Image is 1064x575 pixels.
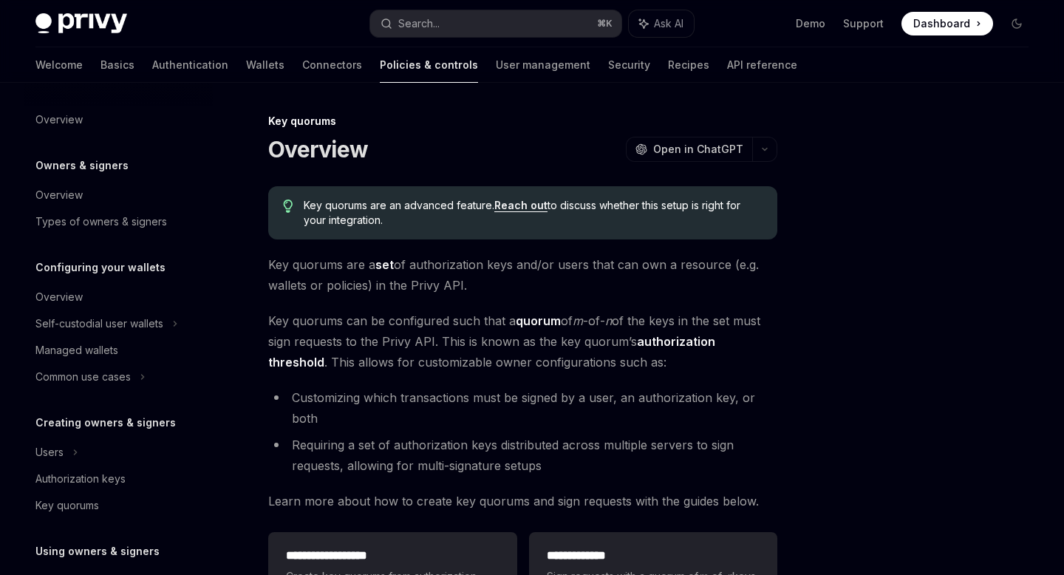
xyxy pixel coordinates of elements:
span: Open in ChatGPT [653,142,743,157]
div: Types of owners & signers [35,213,167,231]
h5: Creating owners & signers [35,414,176,432]
a: Authentication [152,47,228,83]
a: Basics [100,47,134,83]
a: Dashboard [901,12,993,35]
button: Open in ChatGPT [626,137,752,162]
a: Support [843,16,884,31]
span: Key quorums are a of authorization keys and/or users that can own a resource (e.g. wallets or pol... [268,254,777,296]
span: Key quorums are an advanced feature. to discuss whether this setup is right for your integration. [304,198,763,228]
strong: set [375,257,394,272]
strong: quorum [516,313,561,328]
div: Common use cases [35,368,131,386]
a: Overview [24,284,213,310]
em: n [605,313,612,328]
a: Managed wallets [24,337,213,364]
a: Overview [24,106,213,133]
a: API reference [727,47,797,83]
div: Managed wallets [35,341,118,359]
h5: Owners & signers [35,157,129,174]
a: User management [496,47,590,83]
h1: Overview [268,136,368,163]
li: Customizing which transactions must be signed by a user, an authorization key, or both [268,387,777,429]
h5: Using owners & signers [35,542,160,560]
a: Authorization keys [24,466,213,492]
span: Dashboard [913,16,970,31]
div: Overview [35,186,83,204]
a: Overview [24,182,213,208]
em: m [573,313,583,328]
a: Policies & controls [380,47,478,83]
button: Search...⌘K [370,10,621,37]
a: Welcome [35,47,83,83]
span: Ask AI [654,16,683,31]
a: Recipes [668,47,709,83]
a: Types of owners & signers [24,208,213,235]
a: Wallets [246,47,284,83]
div: Key quorums [268,114,777,129]
button: Toggle dark mode [1005,12,1029,35]
div: Search... [398,15,440,33]
a: Key quorums [24,492,213,519]
div: Authorization keys [35,470,126,488]
div: Self-custodial user wallets [35,315,163,333]
a: Connectors [302,47,362,83]
img: dark logo [35,13,127,34]
li: Requiring a set of authorization keys distributed across multiple servers to sign requests, allow... [268,435,777,476]
a: Security [608,47,650,83]
div: Overview [35,111,83,129]
div: Key quorums [35,497,99,514]
button: Ask AI [629,10,694,37]
a: Reach out [494,199,548,212]
span: Key quorums can be configured such that a of -of- of the keys in the set must sign requests to th... [268,310,777,372]
div: Users [35,443,64,461]
a: Demo [796,16,825,31]
span: Learn more about how to create key quorums and sign requests with the guides below. [268,491,777,511]
svg: Tip [283,200,293,213]
div: Overview [35,288,83,306]
h5: Configuring your wallets [35,259,166,276]
span: ⌘ K [597,18,613,30]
